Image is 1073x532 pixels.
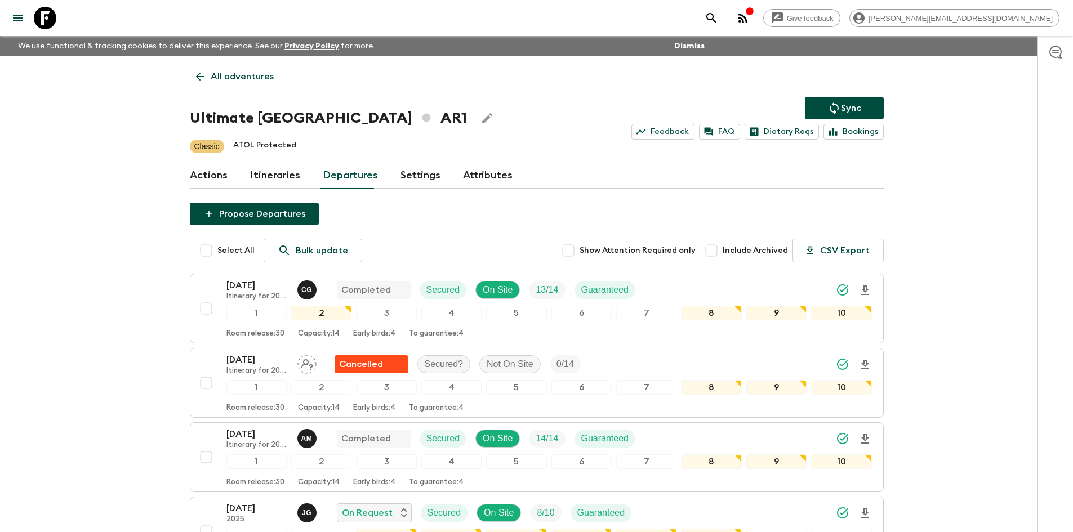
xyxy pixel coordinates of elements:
p: On Site [484,506,514,520]
p: Not On Site [487,357,533,371]
a: Bulk update [264,239,362,262]
svg: Download Onboarding [858,507,872,520]
p: [DATE] [226,279,288,292]
div: Trip Fill [529,281,565,299]
p: Sync [841,101,861,115]
p: Capacity: 14 [298,404,340,413]
a: Actions [190,162,228,189]
span: [PERSON_NAME][EMAIL_ADDRESS][DOMAIN_NAME] [862,14,1059,23]
div: 2 [291,454,351,469]
div: 1 [226,380,287,395]
button: Edit Adventure Title [476,107,498,129]
a: Departures [323,162,378,189]
a: Give feedback [763,9,840,27]
p: Room release: 30 [226,404,284,413]
svg: Synced Successfully [836,357,849,371]
p: 8 / 10 [537,506,554,520]
p: Itinerary for 2023 & AR1_[DATE] + AR1_[DATE] (DO NOT USE AFTER AR1_[DATE]) (old) [226,441,288,450]
p: To guarantee: 4 [409,478,464,487]
button: [DATE]Itinerary for 2023 & AR1_[DATE] + AR1_[DATE] (DO NOT USE AFTER AR1_[DATE]) (old)Cintia Grim... [190,274,884,343]
div: 6 [551,380,612,395]
div: 4 [421,380,482,395]
div: 5 [486,454,546,469]
div: 2 [291,380,351,395]
div: 10 [811,306,871,320]
p: Capacity: 14 [298,478,340,487]
button: JG [297,503,319,522]
p: Itinerary for 2023 & AR1_[DATE] + AR1_[DATE] (DO NOT USE AFTER AR1_[DATE]) (old) [226,366,288,375]
button: [DATE]Itinerary for 2023 & AR1_[DATE] + AR1_[DATE] (DO NOT USE AFTER AR1_[DATE]) (old)Assign pack... [190,348,884,418]
p: Capacity: 14 [298,329,340,338]
button: [DATE]Itinerary for 2023 & AR1_[DATE] + AR1_[DATE] (DO NOT USE AFTER AR1_[DATE]) (old)Alejandro M... [190,422,884,492]
div: Not On Site [479,355,541,373]
p: Room release: 30 [226,329,284,338]
a: Bookings [823,124,884,140]
a: Dietary Reqs [745,124,819,140]
div: Secured [420,281,467,299]
p: Bulk update [296,244,348,257]
div: On Site [475,430,520,448]
div: 3 [356,306,416,320]
div: Secured [420,430,467,448]
span: Select All [217,245,255,256]
div: 9 [746,454,807,469]
a: All adventures [190,65,280,88]
span: Show Attention Required only [580,245,696,256]
div: Trip Fill [529,430,565,448]
p: On Site [483,432,513,445]
div: 6 [551,454,612,469]
span: Alejandro Moreiras [297,432,319,441]
div: Trip Fill [550,355,581,373]
div: 3 [356,380,416,395]
h1: Ultimate [GEOGRAPHIC_DATA] AR1 [190,107,467,129]
p: [DATE] [226,353,288,366]
div: [PERSON_NAME][EMAIL_ADDRESS][DOMAIN_NAME] [849,9,1059,27]
div: 9 [746,380,807,395]
div: 5 [486,380,546,395]
button: Sync adventure departures to the booking engine [805,97,884,119]
button: Dismiss [671,38,707,54]
p: Completed [341,432,391,445]
div: 1 [226,454,287,469]
div: 7 [616,306,676,320]
div: Secured? [417,355,471,373]
div: 2 [291,306,351,320]
svg: Synced Successfully [836,432,849,445]
a: Feedback [631,124,694,140]
div: 8 [681,380,741,395]
div: 3 [356,454,416,469]
button: search adventures [700,7,723,29]
svg: Synced Successfully [836,506,849,520]
svg: Download Onboarding [858,358,872,372]
div: 10 [811,380,871,395]
button: menu [7,7,29,29]
a: Settings [400,162,440,189]
p: Classic [194,141,220,152]
span: Cintia Grimaldi [297,284,319,293]
div: 1 [226,306,287,320]
p: 2025 [226,515,288,524]
span: Include Archived [723,245,788,256]
div: 8 [681,306,741,320]
p: Cancelled [339,357,383,371]
p: Early birds: 4 [353,329,395,338]
p: Secured [426,432,460,445]
p: Secured? [425,357,464,371]
p: Guaranteed [581,283,629,297]
div: 6 [551,306,612,320]
p: Completed [341,283,391,297]
p: Itinerary for 2023 & AR1_[DATE] + AR1_[DATE] (DO NOT USE AFTER AR1_[DATE]) (old) [226,292,288,301]
span: Give feedback [781,14,840,23]
p: Secured [428,506,461,520]
p: All adventures [211,70,274,83]
div: On Site [477,504,521,522]
div: 8 [681,454,741,469]
p: On Site [483,283,513,297]
p: Guaranteed [577,506,625,520]
a: Itineraries [250,162,300,189]
p: 0 / 14 [556,357,574,371]
div: 4 [421,306,482,320]
a: Privacy Policy [284,42,339,50]
p: Secured [426,283,460,297]
p: Room release: 30 [226,478,284,487]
